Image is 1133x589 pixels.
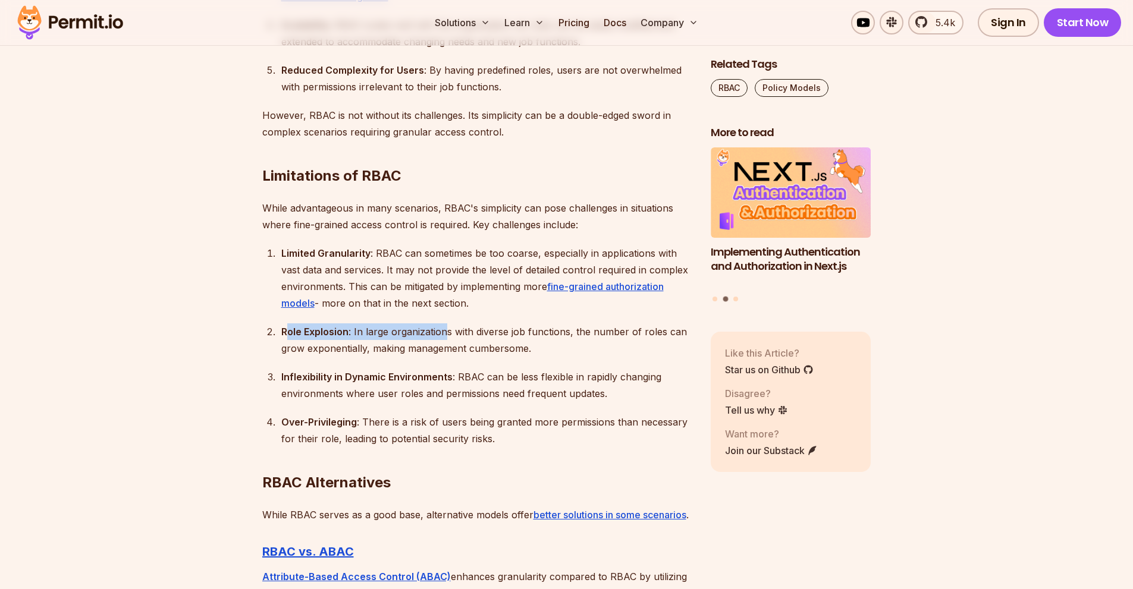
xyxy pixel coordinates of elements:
div: Posts [711,147,871,303]
div: : There is a risk of users being granted more permissions than necessary for their role, leading ... [281,414,692,447]
strong: Role Explosion [281,326,349,338]
a: Docs [599,11,631,34]
a: better solutions in some scenarios [533,509,686,521]
div: : In large organizations with diverse job functions, the number of roles can grow exponentially, ... [281,323,692,357]
strong: Limited Granularity [281,247,371,259]
p: Like this Article? [725,345,814,360]
h2: More to read [711,125,871,140]
a: Policy Models [755,79,828,97]
button: Company [636,11,703,34]
a: Join our Substack [725,443,818,457]
a: Implementing Authentication and Authorization in Next.jsImplementing Authentication and Authoriza... [711,147,871,289]
p: Disagree? [725,386,788,400]
button: Go to slide 3 [733,296,738,301]
a: RBAC [711,79,748,97]
a: Sign In [978,8,1039,37]
a: fine-grained authorization models [281,281,664,309]
div: : RBAC can sometimes be too coarse, especially in applications with vast data and services. It ma... [281,245,692,311]
p: However, RBAC is not without its challenges. Its simplicity can be a double-edged sword in comple... [262,107,692,140]
button: Go to slide 2 [723,296,728,301]
a: 5.4k [908,11,963,34]
strong: Inflexibility in Dynamic Environments [281,371,453,383]
a: Star us on Github [725,362,814,376]
a: Attribute-Based Access Control (ABAC) [262,571,451,582]
img: Permit logo [12,2,128,43]
button: Learn [500,11,549,34]
strong: RBAC Alternatives [262,474,391,491]
a: RBAC vs. ABAC [262,544,354,559]
h3: Implementing Authentication and Authorization in Next.js [711,244,871,274]
span: 5.4k [928,15,955,30]
a: Pricing [554,11,594,34]
div: : RBAC can be less flexible in rapidly changing environments where user roles and permissions nee... [281,368,692,402]
button: Solutions [430,11,495,34]
p: Want more? [725,426,818,440]
button: Go to slide 1 [713,296,717,301]
p: While RBAC serves as a good base, alternative models offer . [262,506,692,523]
a: Start Now [1044,8,1122,37]
p: While advantageous in many scenarios, RBAC's simplicity can pose challenges in situations where f... [262,200,692,233]
div: : By having predefined roles, users are not overwhelmed with permissions irrelevant to their job ... [281,62,692,95]
strong: Limitations of RBAC [262,167,401,184]
strong: Over-Privileging [281,416,357,428]
strong: Reduced Complexity for Users [281,64,424,76]
img: Implementing Authentication and Authorization in Next.js [711,147,871,238]
h2: Related Tags [711,57,871,72]
li: 2 of 3 [711,147,871,289]
a: Tell us why [725,402,788,417]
